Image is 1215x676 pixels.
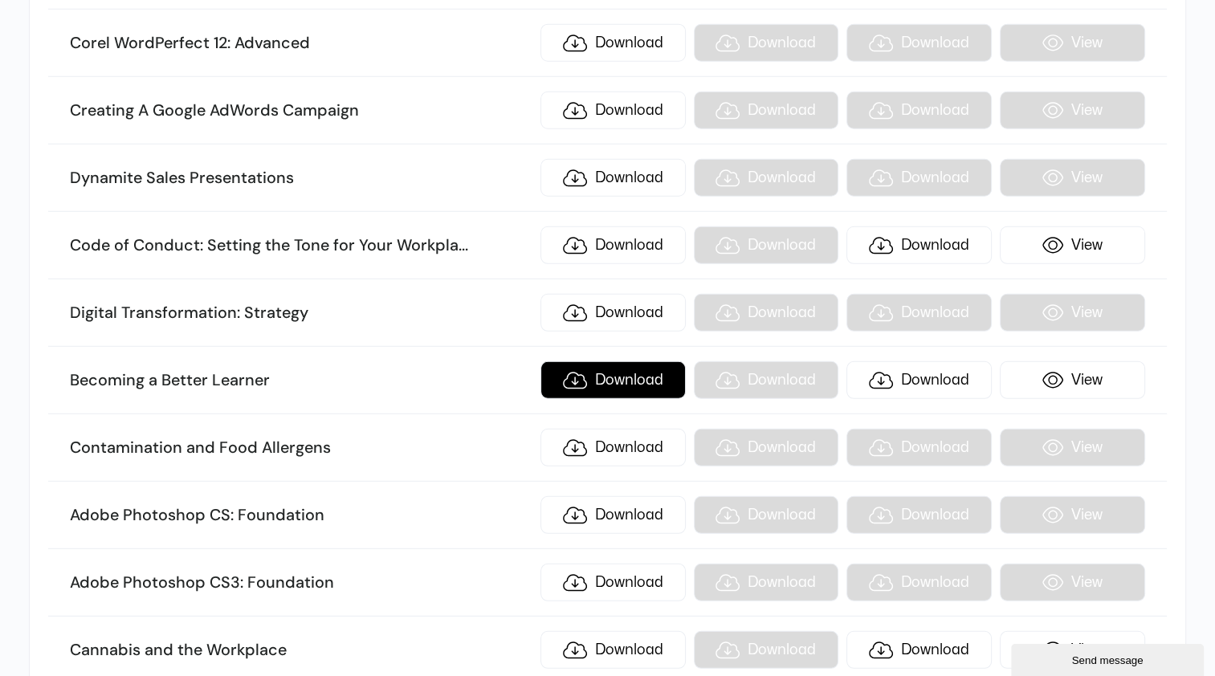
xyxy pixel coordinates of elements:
[1000,226,1145,264] a: View
[846,361,992,399] a: Download
[540,361,686,399] a: Download
[540,429,686,466] a: Download
[70,168,532,189] h3: Dynamite Sales Presentations
[1000,361,1145,399] a: View
[70,235,532,256] h3: Code of Conduct: Setting the Tone for Your Workpla
[1011,641,1207,676] iframe: chat widget
[540,564,686,601] a: Download
[540,294,686,332] a: Download
[70,640,532,661] h3: Cannabis and the Workplace
[540,92,686,129] a: Download
[459,234,468,255] span: ...
[846,226,992,264] a: Download
[540,24,686,62] a: Download
[540,496,686,534] a: Download
[540,159,686,197] a: Download
[846,631,992,669] a: Download
[70,505,532,526] h3: Adobe Photoshop CS: Foundation
[70,438,532,458] h3: Contamination and Food Allergens
[1000,631,1145,669] a: View
[70,33,532,54] h3: Corel WordPerfect 12: Advanced
[70,370,532,391] h3: Becoming a Better Learner
[540,226,686,264] a: Download
[540,631,686,669] a: Download
[70,572,532,593] h3: Adobe Photoshop CS3: Foundation
[70,303,532,324] h3: Digital Transformation: Strategy
[70,100,532,121] h3: Creating A Google AdWords Campaign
